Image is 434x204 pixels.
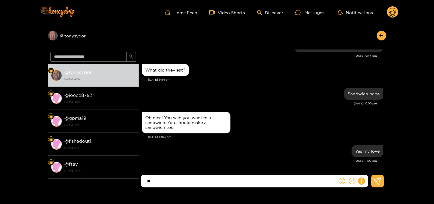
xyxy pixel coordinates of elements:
[64,145,136,150] strong: [DATE] 21:13
[355,149,380,154] div: Yes my love
[126,52,136,62] button: search
[49,115,53,119] img: Fan Level
[49,138,53,142] img: Fan Level
[142,159,377,163] div: [DATE] 11:09 pm
[64,168,136,173] strong: [DATE] 03:00
[51,93,62,104] img: conversation
[51,162,62,173] img: conversation
[257,10,283,15] a: Discover
[142,64,189,76] div: Aug. 23, 9:54 pm
[165,10,197,15] a: Home Feed
[49,69,53,73] img: Fan Level
[148,78,383,82] div: [DATE] 9:54 pm
[145,68,185,72] div: What did they eat?
[64,76,136,81] strong: [DATE] 22:03
[209,10,218,15] span: video-camera
[129,54,133,59] span: search
[64,122,136,127] strong: [DATE] 17:13
[295,9,324,16] div: Messages
[64,161,78,167] strong: @ ftay
[48,31,139,40] div: @tonysydor
[336,9,375,15] button: Notifications
[51,116,62,127] img: conversation
[64,70,92,75] strong: @ tonysydor
[337,177,346,186] button: dollar
[64,139,91,144] strong: @ fishedout1
[51,139,62,150] img: conversation
[49,92,53,96] img: Fan Level
[379,33,384,38] span: arrow-left
[339,178,345,184] span: dollar
[148,135,383,139] div: [DATE] 10:03 pm
[349,178,355,184] span: smile
[209,10,245,15] a: Video Shorts
[142,101,377,106] div: [DATE] 10:00 pm
[344,88,383,100] div: Aug. 23, 10:00 pm
[64,93,92,98] strong: @ joeee8752
[51,70,62,81] img: conversation
[352,145,383,157] div: Aug. 23, 11:09 pm
[142,112,230,133] div: Aug. 23, 10:03 pm
[142,54,377,58] div: [DATE] 9:44 pm
[165,10,173,15] span: home
[49,161,53,164] img: Fan Level
[377,31,386,40] button: arrow-left
[348,91,380,96] div: Sandwich babe
[145,115,227,130] div: Oh nice! You said you wanted a sandwich. You should make a sandwich too
[64,116,86,121] strong: @ gpma19
[64,99,136,104] strong: [DATE] 15:28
